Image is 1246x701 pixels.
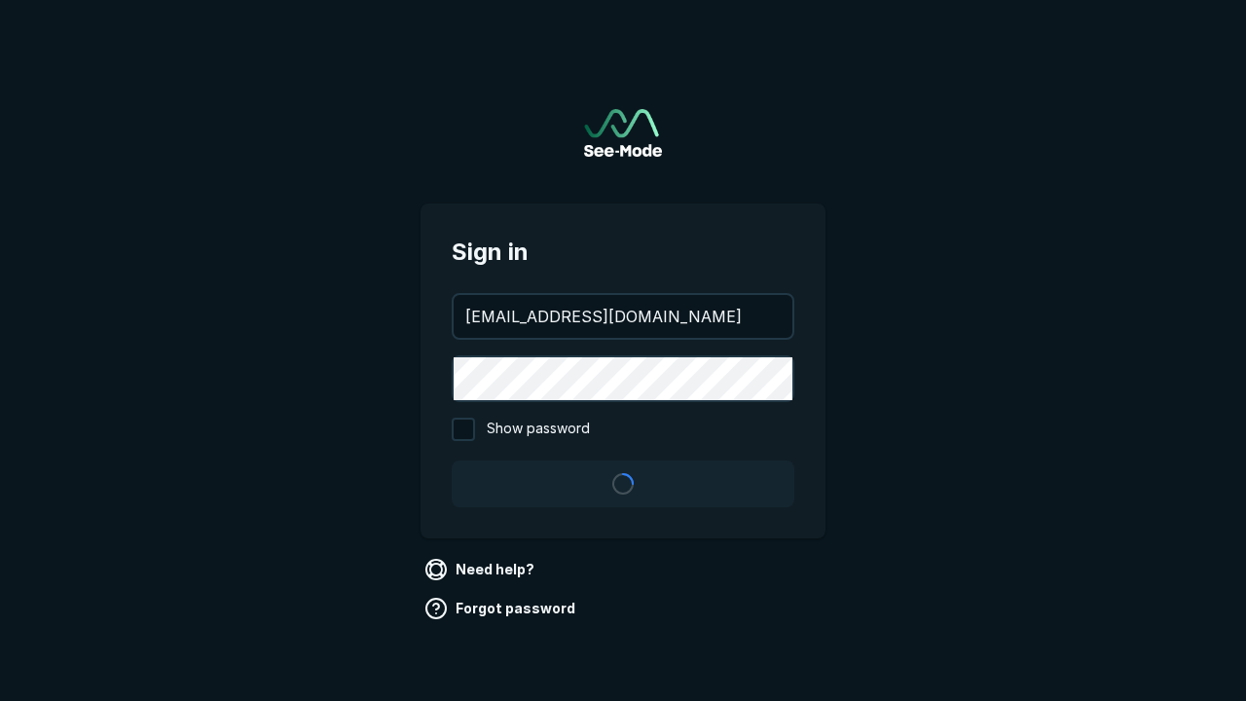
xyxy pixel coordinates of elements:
a: Forgot password [421,593,583,624]
span: Show password [487,418,590,441]
img: See-Mode Logo [584,109,662,157]
a: Go to sign in [584,109,662,157]
input: your@email.com [454,295,792,338]
a: Need help? [421,554,542,585]
span: Sign in [452,235,794,270]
